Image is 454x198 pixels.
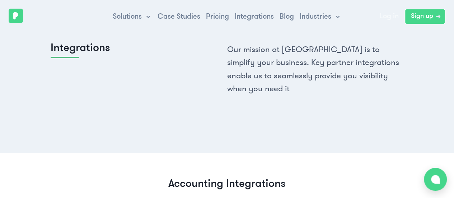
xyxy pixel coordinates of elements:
[206,13,229,20] a: Pricing
[235,13,274,20] a: Integrations
[431,175,440,184] img: bubble-icon
[158,13,200,20] a: Case Studies
[52,179,402,190] h1: Accounting Integrations
[374,9,404,24] a: Log in
[9,9,23,23] img: PiCortex
[113,13,152,21] button: Solutions
[300,13,331,21] span: Industries
[227,43,404,96] p: Our mission at [GEOGRAPHIC_DATA] is to simplify your business. Key partner integrations enable us...
[280,13,294,20] a: Blog
[411,12,433,21] span: Sign up
[113,13,142,21] span: Solutions
[51,43,227,54] h1: Integrations
[300,13,341,21] a: Industries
